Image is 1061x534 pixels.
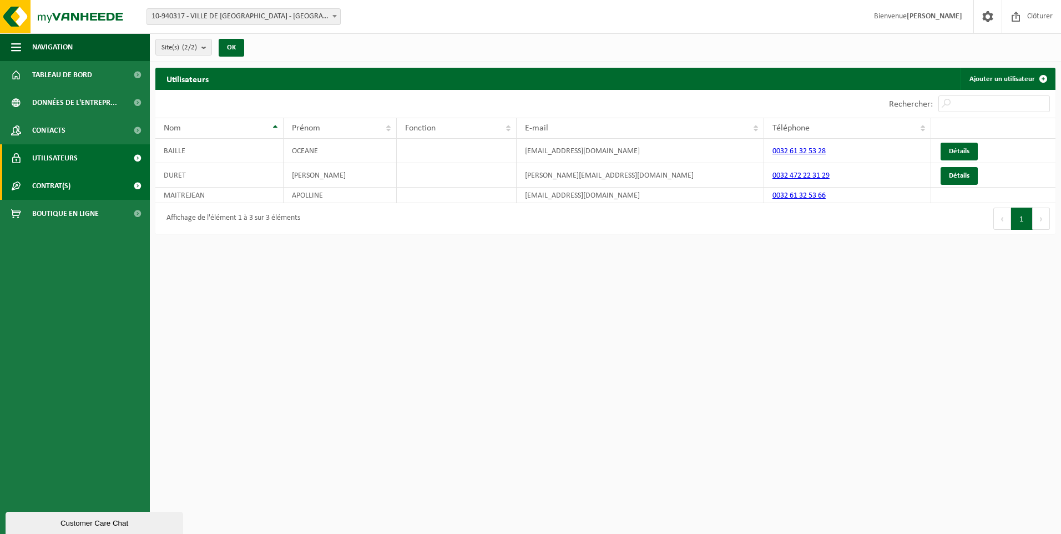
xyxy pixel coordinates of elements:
strong: [PERSON_NAME] [907,12,962,21]
td: [PERSON_NAME][EMAIL_ADDRESS][DOMAIN_NAME] [517,163,764,188]
div: Affichage de l'élément 1 à 3 sur 3 éléments [161,209,300,229]
td: [PERSON_NAME] [284,163,397,188]
span: 10-940317 - VILLE DE CHINY - JAMOIGNE [147,9,340,24]
td: APOLLINE [284,188,397,203]
label: Rechercher: [889,100,933,109]
td: BAILLE [155,139,284,163]
td: [EMAIL_ADDRESS][DOMAIN_NAME] [517,139,764,163]
td: [EMAIL_ADDRESS][DOMAIN_NAME] [517,188,764,203]
span: Tableau de bord [32,61,92,89]
button: Site(s)(2/2) [155,39,212,56]
a: Ajouter un utilisateur [961,68,1054,90]
span: Boutique en ligne [32,200,99,228]
a: 0032 61 32 53 66 [772,192,826,200]
button: 1 [1011,208,1033,230]
button: Previous [993,208,1011,230]
span: Contacts [32,117,65,144]
td: MAITREJEAN [155,188,284,203]
span: Fonction [405,124,436,133]
h2: Utilisateurs [155,68,220,89]
span: Nom [164,124,181,133]
count: (2/2) [182,44,197,51]
span: Données de l'entrepr... [32,89,117,117]
span: Navigation [32,33,73,61]
td: OCEANE [284,139,397,163]
iframe: chat widget [6,510,185,534]
a: 0032 472 22 31 29 [772,172,830,180]
button: Next [1033,208,1050,230]
span: 10-940317 - VILLE DE CHINY - JAMOIGNE [146,8,341,25]
span: Téléphone [772,124,810,133]
a: 0032 61 32 53 28 [772,147,826,155]
span: Utilisateurs [32,144,78,172]
span: Site(s) [161,39,197,56]
span: Prénom [292,124,320,133]
td: DURET [155,163,284,188]
a: Détails [941,143,978,160]
button: OK [219,39,244,57]
a: Détails [941,167,978,185]
span: E-mail [525,124,548,133]
span: Contrat(s) [32,172,70,200]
